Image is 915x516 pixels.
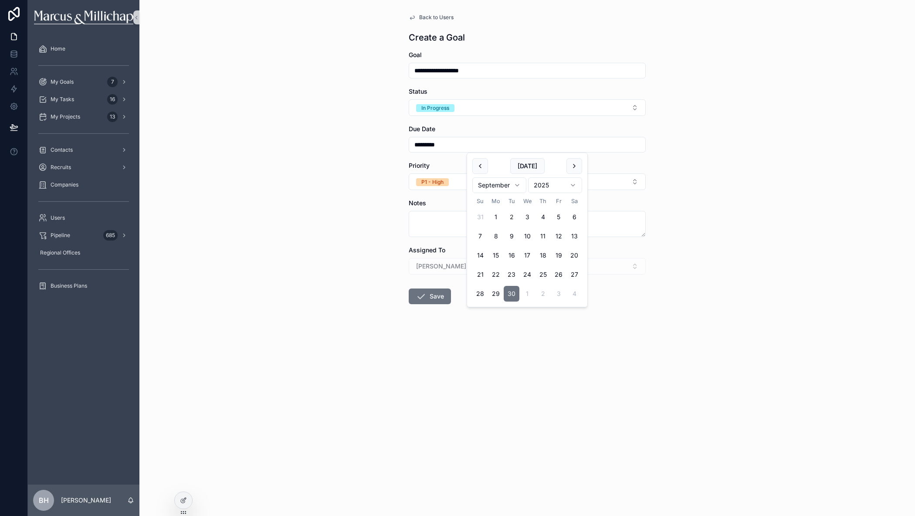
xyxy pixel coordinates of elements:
[551,197,566,206] th: Friday
[519,228,535,244] button: Wednesday, September 10th, 2025
[61,496,111,505] p: [PERSON_NAME]
[33,109,134,125] a: My Projects13
[421,104,449,112] div: In Progress
[566,209,582,225] button: Saturday, September 6th, 2025
[566,197,582,206] th: Saturday
[51,78,74,85] span: My Goals
[535,248,551,263] button: Thursday, September 18th, 2025
[472,209,488,225] button: Sunday, August 31st, 2025
[40,249,80,256] span: Regional Offices
[472,267,488,282] button: Sunday, September 21st, 2025
[504,248,519,263] button: Tuesday, September 16th, 2025
[51,282,87,289] span: Business Plans
[51,146,73,153] span: Contacts
[535,197,551,206] th: Thursday
[535,209,551,225] button: Thursday, September 4th, 2025
[551,228,566,244] button: Friday, September 12th, 2025
[33,160,134,175] a: Recruits
[472,248,488,263] button: Sunday, September 14th, 2025
[28,35,139,305] div: scrollable content
[33,245,134,261] a: Regional Offices
[103,230,118,241] div: 685
[51,45,65,52] span: Home
[519,267,535,282] button: Wednesday, September 24th, 2025
[488,228,504,244] button: Monday, September 8th, 2025
[519,197,535,206] th: Wednesday
[504,209,519,225] button: Today, Tuesday, September 2nd, 2025
[488,267,504,282] button: Monday, September 22nd, 2025
[51,181,78,188] span: Companies
[33,41,134,57] a: Home
[488,197,504,206] th: Monday
[51,232,70,239] span: Pipeline
[409,99,646,116] button: Select Button
[409,199,426,207] span: Notes
[33,210,134,226] a: Users
[409,51,422,58] span: Goal
[488,286,504,302] button: Monday, September 29th, 2025
[551,248,566,263] button: Friday, September 19th, 2025
[33,278,134,294] a: Business Plans
[107,94,118,105] div: 16
[419,14,454,21] span: Back to Users
[566,286,582,302] button: Saturday, October 4th, 2025
[510,158,545,174] button: [DATE]
[39,495,49,506] span: BH
[519,286,535,302] button: Wednesday, October 1st, 2025
[535,286,551,302] button: Thursday, October 2nd, 2025
[33,177,134,193] a: Companies
[566,248,582,263] button: Saturday, September 20th, 2025
[409,162,430,169] span: Priority
[421,178,444,186] div: P1 - High
[566,267,582,282] button: Saturday, September 27th, 2025
[535,267,551,282] button: Thursday, September 25th, 2025
[33,92,134,107] a: My Tasks16
[33,74,134,90] a: My Goals7
[33,142,134,158] a: Contacts
[551,209,566,225] button: Friday, September 5th, 2025
[107,77,118,87] div: 7
[566,228,582,244] button: Saturday, September 13th, 2025
[504,286,519,302] button: Tuesday, September 30th, 2025, selected
[107,112,118,122] div: 13
[504,267,519,282] button: Tuesday, September 23rd, 2025
[472,228,488,244] button: Sunday, September 7th, 2025
[409,289,451,304] button: Save
[504,228,519,244] button: Tuesday, September 9th, 2025
[409,246,445,254] span: Assigned To
[472,197,582,302] table: September 2025
[551,267,566,282] button: Friday, September 26th, 2025
[409,88,427,95] span: Status
[551,286,566,302] button: Friday, October 3rd, 2025
[51,113,80,120] span: My Projects
[409,31,465,44] h1: Create a Goal
[535,228,551,244] button: Thursday, September 11th, 2025
[34,10,133,24] img: App logo
[472,286,488,302] button: Sunday, September 28th, 2025
[488,209,504,225] button: Monday, September 1st, 2025
[519,209,535,225] button: Wednesday, September 3rd, 2025
[472,197,488,206] th: Sunday
[409,14,454,21] a: Back to Users
[409,173,646,190] button: Select Button
[519,248,535,263] button: Wednesday, September 17th, 2025
[504,197,519,206] th: Tuesday
[409,125,435,132] span: Due Date
[51,214,65,221] span: Users
[33,227,134,243] a: Pipeline685
[51,164,71,171] span: Recruits
[51,96,74,103] span: My Tasks
[488,248,504,263] button: Monday, September 15th, 2025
